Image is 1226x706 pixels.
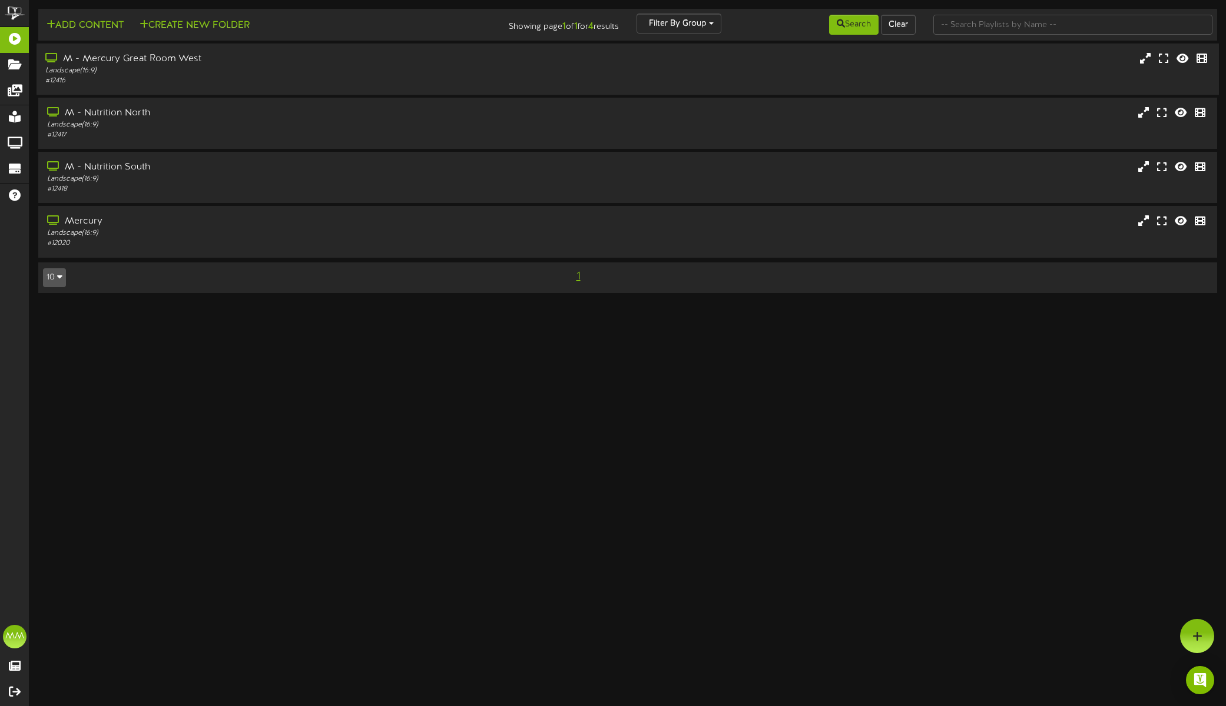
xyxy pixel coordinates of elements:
div: Landscape ( 16:9 ) [45,66,521,76]
button: 10 [43,268,66,287]
button: Clear [881,15,916,35]
div: MM [3,625,26,648]
div: M - Mercury Great Room West [45,52,521,66]
div: M - Nutrition South [47,161,521,174]
div: M - Nutrition North [47,106,521,120]
div: Showing page of for results [430,14,628,34]
strong: 1 [562,21,566,32]
div: Mercury [47,215,521,228]
div: Landscape ( 16:9 ) [47,120,521,130]
div: # 12418 [47,184,521,194]
div: # 12417 [47,130,521,140]
strong: 1 [574,21,578,32]
div: # 12020 [47,238,521,248]
button: Search [829,15,879,35]
button: Add Content [43,18,127,33]
div: # 12416 [45,76,521,86]
div: Landscape ( 16:9 ) [47,174,521,184]
div: Open Intercom Messenger [1186,666,1214,694]
strong: 4 [588,21,594,32]
button: Filter By Group [637,14,721,34]
input: -- Search Playlists by Name -- [933,15,1212,35]
button: Create New Folder [136,18,253,33]
div: Landscape ( 16:9 ) [47,228,521,238]
span: 1 [574,270,584,283]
